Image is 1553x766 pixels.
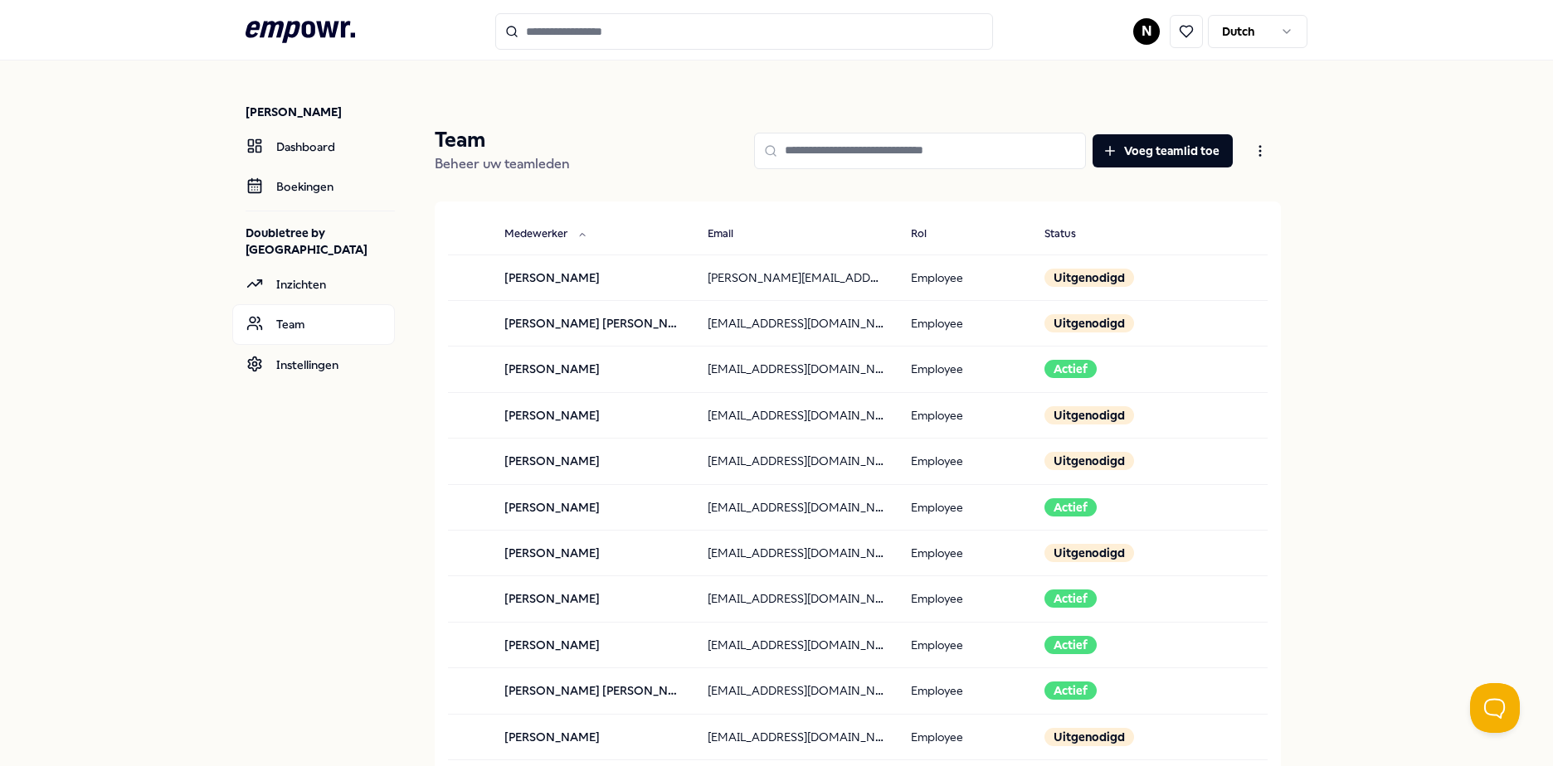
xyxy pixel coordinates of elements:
td: Employee [898,484,1032,530]
div: Actief [1044,589,1097,608]
td: Employee [898,392,1032,438]
div: Actief [1044,498,1097,516]
td: [PERSON_NAME] [491,392,694,438]
td: [EMAIL_ADDRESS][DOMAIN_NAME] [694,439,898,484]
div: Uitgenodigd [1044,544,1134,562]
div: Uitgenodigd [1044,269,1134,287]
td: [PERSON_NAME] [491,484,694,530]
td: Employee [898,714,1032,759]
div: Uitgenodigd [1044,406,1134,424]
a: Boekingen [232,167,395,206]
td: [EMAIL_ADDRESS][DOMAIN_NAME] [694,576,898,622]
td: [PERSON_NAME] [491,530,694,575]
button: Open menu [1239,134,1281,167]
div: Actief [1044,360,1097,378]
td: [PERSON_NAME] [PERSON_NAME] [491,300,694,346]
p: [PERSON_NAME] [246,104,395,120]
td: Employee [898,622,1032,667]
a: Dashboard [232,127,395,167]
button: Voeg teamlid toe [1093,134,1233,167]
p: Doubletree by [GEOGRAPHIC_DATA] [246,225,395,258]
button: Medewerker [491,218,601,251]
td: [PERSON_NAME] [PERSON_NAME] [491,668,694,714]
td: [EMAIL_ADDRESS][DOMAIN_NAME] [694,530,898,575]
td: [PERSON_NAME] [491,347,694,392]
td: [EMAIL_ADDRESS][DOMAIN_NAME] [694,714,898,759]
div: Uitgenodigd [1044,728,1134,746]
a: Team [232,304,395,344]
td: [PERSON_NAME][EMAIL_ADDRESS][PERSON_NAME][DOMAIN_NAME] [694,255,898,300]
div: Uitgenodigd [1044,314,1134,332]
td: [EMAIL_ADDRESS][DOMAIN_NAME] [694,392,898,438]
button: N [1133,18,1160,45]
td: Employee [898,347,1032,392]
td: [PERSON_NAME] [491,255,694,300]
div: Actief [1044,636,1097,654]
td: Employee [898,668,1032,714]
button: Status [1031,218,1109,251]
td: Employee [898,530,1032,575]
td: [EMAIL_ADDRESS][DOMAIN_NAME] [694,300,898,346]
p: Team [435,127,570,153]
button: Email [694,218,767,251]
td: [EMAIL_ADDRESS][DOMAIN_NAME] [694,668,898,714]
a: Inzichten [232,264,395,304]
td: [PERSON_NAME] [491,622,694,667]
div: Uitgenodigd [1044,452,1134,470]
a: Instellingen [232,345,395,385]
button: Rol [898,218,960,251]
td: [PERSON_NAME] [491,576,694,622]
td: [EMAIL_ADDRESS][DOMAIN_NAME] [694,484,898,530]
td: [PERSON_NAME] [491,714,694,759]
td: [PERSON_NAME] [491,439,694,484]
input: Search for products, categories or subcategories [495,13,993,50]
iframe: Help Scout Beacon - Open [1470,683,1520,733]
td: [EMAIL_ADDRESS][DOMAIN_NAME] [694,347,898,392]
td: Employee [898,255,1032,300]
td: Employee [898,576,1032,622]
td: Employee [898,300,1032,346]
span: Beheer uw teamleden [435,156,570,172]
td: Employee [898,439,1032,484]
td: [EMAIL_ADDRESS][DOMAIN_NAME] [694,622,898,667]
